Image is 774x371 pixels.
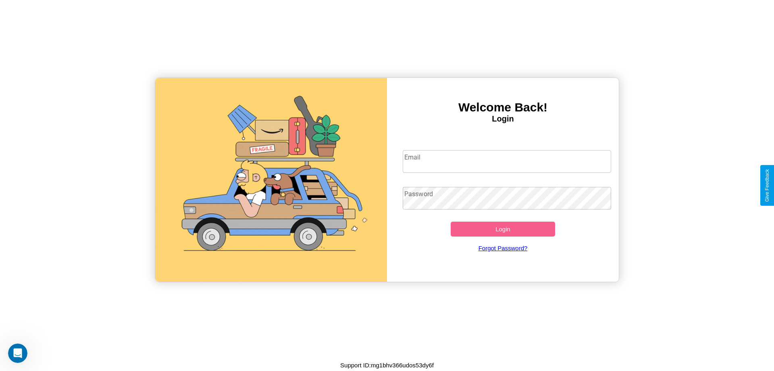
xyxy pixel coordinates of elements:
a: Forgot Password? [399,237,608,260]
iframe: Intercom live chat [8,344,27,363]
img: gif [155,78,387,282]
h3: Welcome Back! [387,101,619,114]
div: Give Feedback [764,169,770,202]
button: Login [451,222,555,237]
h4: Login [387,114,619,124]
p: Support ID: mg1bhv366udos53dy6f [340,360,434,371]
